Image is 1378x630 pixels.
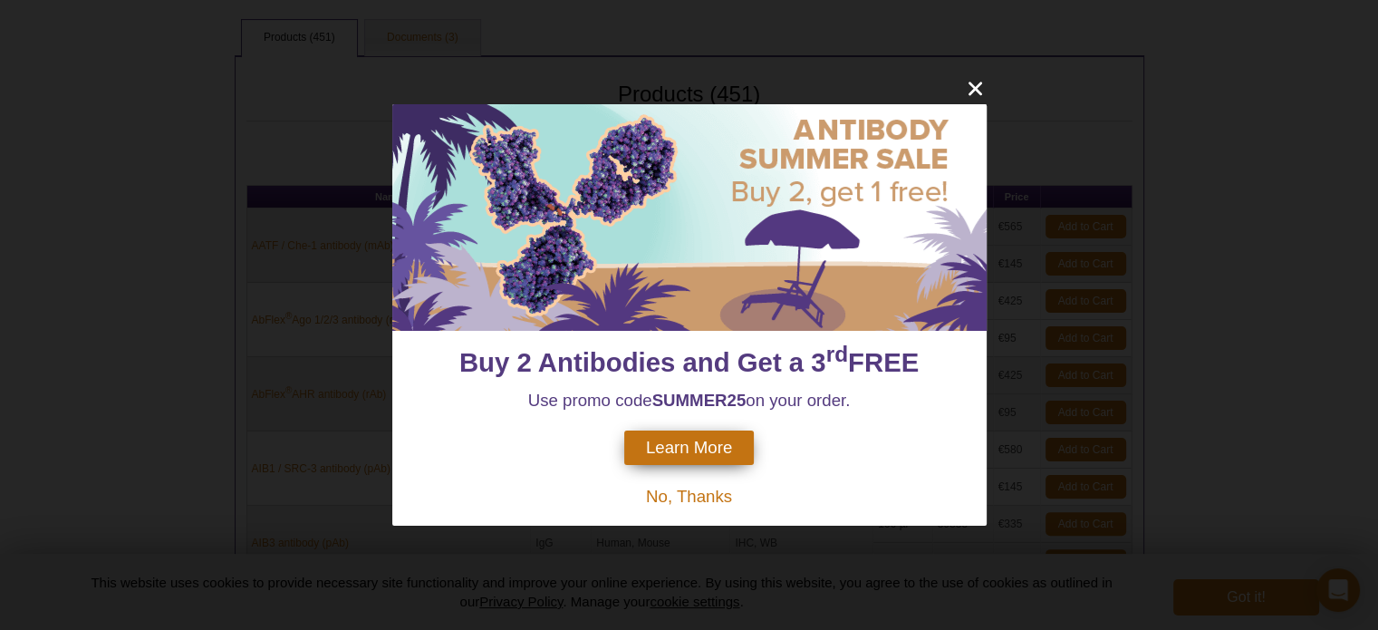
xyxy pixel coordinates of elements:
[826,343,848,367] sup: rd
[459,347,919,377] span: Buy 2 Antibodies and Get a 3 FREE
[528,391,851,410] span: Use promo code on your order.
[646,487,732,506] span: No, Thanks
[652,391,747,410] strong: SUMMER25
[964,77,987,100] button: close
[646,438,732,458] span: Learn More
